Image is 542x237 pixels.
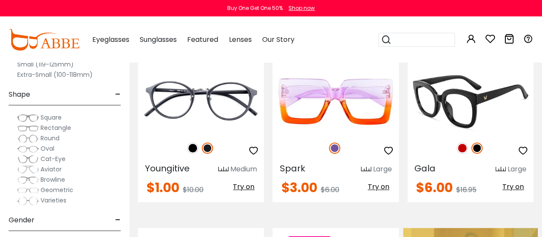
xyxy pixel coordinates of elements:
[17,165,39,174] img: Aviator.png
[41,175,65,184] span: Browline
[365,181,392,193] button: Try on
[140,35,177,44] span: Sunglasses
[414,162,435,174] span: Gala
[41,196,66,205] span: Varieties
[373,164,392,174] div: Large
[17,70,93,80] label: Extra-Small (100-118mm)
[288,4,315,12] div: Shop now
[145,162,190,174] span: Youngitive
[41,155,66,163] span: Cat-Eye
[17,155,39,164] img: Cat-Eye.png
[17,145,39,153] img: Oval.png
[138,70,264,133] img: Matte-black Youngitive - Plastic ,Adjust Nose Pads
[361,166,371,173] img: size ruler
[187,35,218,44] span: Featured
[508,164,526,174] div: Large
[229,35,251,44] span: Lenses
[147,178,179,197] span: $1.00
[9,29,79,51] img: abbeglasses.com
[320,185,339,195] span: $6.00
[41,123,71,132] span: Rectangle
[218,166,229,173] img: size ruler
[17,176,39,184] img: Browline.png
[502,182,524,192] span: Try on
[115,210,121,231] span: -
[329,142,340,154] img: Purple
[230,164,257,174] div: Medium
[233,182,254,192] span: Try on
[227,4,283,12] div: Buy One Get One 50%
[187,142,198,154] img: Black
[471,142,482,154] img: Black
[41,134,60,142] span: Round
[202,142,213,154] img: Matte Black
[17,134,39,143] img: Round.png
[41,113,62,122] span: Square
[368,182,389,192] span: Try on
[9,210,34,231] span: Gender
[284,4,315,12] a: Shop now
[41,186,73,194] span: Geometric
[457,142,468,154] img: Red
[262,35,294,44] span: Our Story
[17,59,74,70] label: Small (119-125mm)
[17,196,39,205] img: Varieties.png
[495,166,506,173] img: size ruler
[92,35,129,44] span: Eyeglasses
[183,185,204,195] span: $10.00
[500,181,526,193] button: Try on
[407,70,533,133] img: Black Gala - Plastic ,Universal Bridge Fit
[115,84,121,105] span: -
[17,186,39,195] img: Geometric.png
[279,162,305,174] span: Spark
[17,124,39,133] img: Rectangle.png
[281,178,317,197] span: $3.00
[416,178,453,197] span: $6.00
[273,70,398,133] img: Purple Spark - Plastic ,Universal Bridge Fit
[9,84,30,105] span: Shape
[41,165,62,174] span: Aviator
[17,114,39,122] img: Square.png
[41,144,54,153] span: Oval
[456,185,476,195] span: $16.95
[230,181,257,193] button: Try on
